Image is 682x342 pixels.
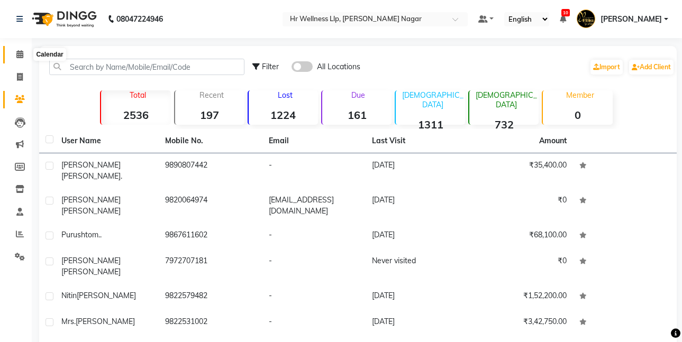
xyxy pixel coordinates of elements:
[159,129,262,153] th: Mobile No.
[469,310,573,336] td: ₹3,42,750.00
[469,284,573,310] td: ₹1,52,200.00
[262,129,366,153] th: Email
[33,48,66,61] div: Calendar
[262,223,366,249] td: -
[561,9,570,16] span: 10
[179,90,244,100] p: Recent
[101,108,170,122] strong: 2536
[469,118,539,131] strong: 732
[159,249,262,284] td: 7972707181
[49,59,244,75] input: Search by Name/Mobile/Email/Code
[27,4,99,34] img: logo
[366,223,469,249] td: [DATE]
[262,249,366,284] td: -
[547,90,612,100] p: Member
[262,284,366,310] td: -
[98,230,102,239] span: ..
[159,153,262,188] td: 9890807442
[400,90,465,109] p: [DEMOGRAPHIC_DATA]
[61,267,121,276] span: [PERSON_NAME]
[560,14,566,24] a: 10
[366,153,469,188] td: [DATE]
[61,230,98,239] span: purushtom
[601,14,662,25] span: [PERSON_NAME]
[175,108,244,122] strong: 197
[366,310,469,336] td: [DATE]
[469,188,573,223] td: ₹0
[159,284,262,310] td: 9822579482
[61,206,121,216] span: [PERSON_NAME]
[61,256,121,265] span: [PERSON_NAME]
[469,223,573,249] td: ₹68,100.00
[105,90,170,100] p: Total
[543,108,612,122] strong: 0
[77,291,136,300] span: [PERSON_NAME]
[116,4,163,34] b: 08047224946
[253,90,318,100] p: Lost
[61,171,122,181] span: [PERSON_NAME].
[159,310,262,336] td: 9822531002
[61,195,121,205] span: [PERSON_NAME]
[590,60,623,75] a: Import
[322,108,392,122] strong: 161
[262,310,366,336] td: -
[262,62,279,71] span: Filter
[76,317,135,326] span: [PERSON_NAME]
[55,129,159,153] th: User Name
[366,249,469,284] td: Never visited
[324,90,392,100] p: Due
[366,188,469,223] td: [DATE]
[159,223,262,249] td: 9867611602
[61,317,76,326] span: Mrs.
[159,188,262,223] td: 9820064974
[317,61,360,72] span: All Locations
[469,153,573,188] td: ₹35,400.00
[533,129,573,153] th: Amount
[366,284,469,310] td: [DATE]
[61,160,121,170] span: [PERSON_NAME]
[61,291,77,300] span: Nitin
[396,118,465,131] strong: 1311
[262,153,366,188] td: -
[629,60,674,75] a: Add Client
[577,10,595,28] img: Hambirrao Mulik
[249,108,318,122] strong: 1224
[262,188,366,223] td: [EMAIL_ADDRESS][DOMAIN_NAME]
[366,129,469,153] th: Last Visit
[474,90,539,109] p: [DEMOGRAPHIC_DATA]
[469,249,573,284] td: ₹0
